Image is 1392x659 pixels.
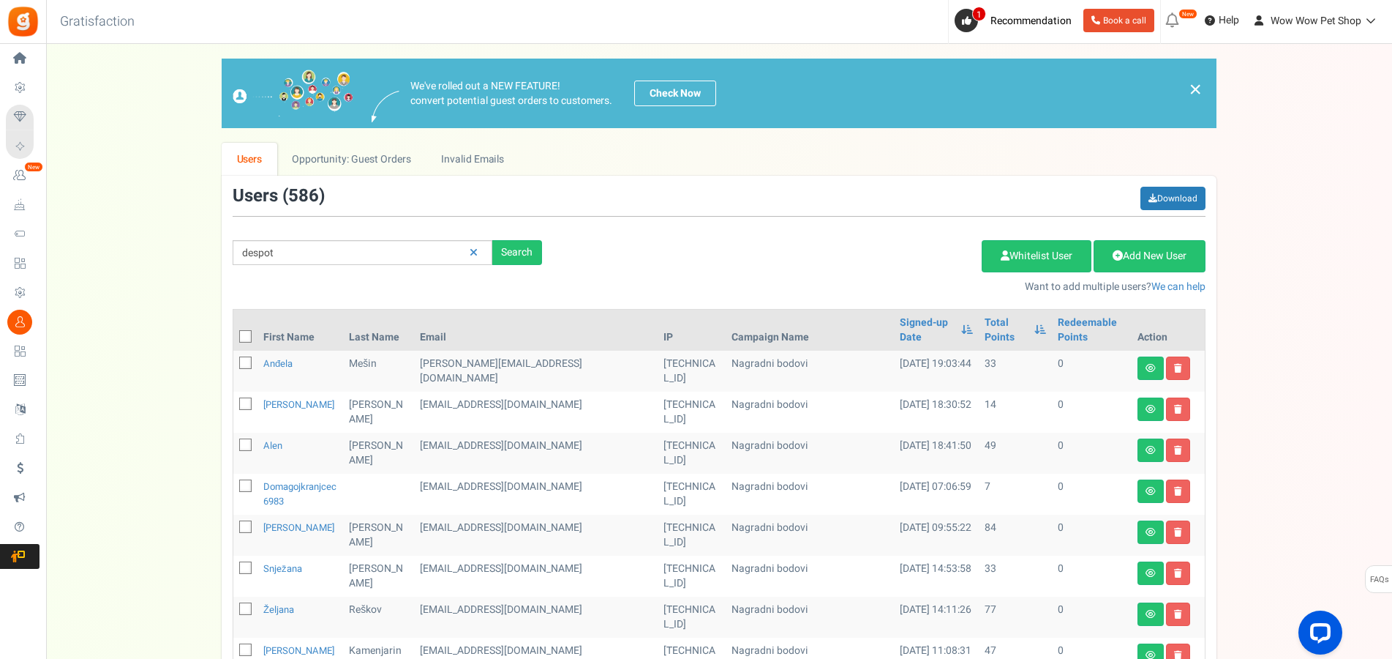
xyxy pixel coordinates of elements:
td: Nagradni bodovi [726,515,894,556]
img: images [372,91,399,122]
td: 0 [1052,556,1132,597]
td: [PERSON_NAME] [343,392,413,433]
a: Redeemable Points [1058,316,1126,345]
td: 0 [1052,392,1132,433]
td: [PERSON_NAME] [343,433,413,474]
td: [PERSON_NAME][EMAIL_ADDRESS][DOMAIN_NAME] [414,351,658,392]
a: Reset [462,240,485,266]
em: New [24,162,43,172]
p: Want to add multiple users? [564,280,1205,294]
p: We've rolled out a NEW FEATURE! convert potential guest orders to customers. [410,79,612,108]
td: 84 [979,515,1052,556]
th: IP [658,310,725,351]
h3: Users ( ) [233,187,325,206]
a: Check Now [634,81,716,106]
a: Anđela [263,357,293,371]
em: New [1178,9,1197,19]
td: 33 [979,351,1052,392]
i: View details [1145,610,1156,619]
td: [TECHNICAL_ID] [658,597,725,638]
td: Nagradni bodovi [726,474,894,515]
td: 0 [1052,515,1132,556]
th: Action [1132,310,1205,351]
th: First Name [257,310,343,351]
i: Delete user [1174,610,1182,619]
th: Last Name [343,310,413,351]
i: View details [1145,528,1156,537]
div: Search [492,240,542,265]
td: 49 [979,433,1052,474]
td: [DATE] 14:11:26 [894,597,979,638]
td: [EMAIL_ADDRESS][DOMAIN_NAME] [414,392,658,433]
a: Whitelist User [982,240,1091,272]
i: View details [1145,569,1156,578]
td: [EMAIL_ADDRESS][DOMAIN_NAME] [414,433,658,474]
td: Nagradni bodovi [726,351,894,392]
span: FAQs [1369,566,1389,594]
td: Nagradni bodovi [726,433,894,474]
img: Gratisfaction [7,5,39,38]
td: customer [414,474,658,515]
a: [PERSON_NAME] [263,398,334,412]
td: 0 [1052,474,1132,515]
td: [PERSON_NAME] [343,515,413,556]
td: [TECHNICAL_ID] [658,556,725,597]
td: [EMAIL_ADDRESS][DOMAIN_NAME] [414,556,658,597]
a: New [6,163,39,188]
input: Search by email or name [233,240,492,265]
span: 586 [288,183,319,209]
a: 1 Recommendation [955,9,1077,32]
a: Signed-up Date [900,316,954,345]
a: Book a call [1083,9,1154,32]
h3: Gratisfaction [44,7,151,37]
a: × [1189,81,1202,98]
a: Help [1199,9,1245,32]
i: View details [1145,364,1156,373]
span: Recommendation [990,13,1072,29]
td: Nagradni bodovi [726,597,894,638]
a: Snježana [263,562,302,576]
a: Download [1140,187,1205,210]
a: Željana [263,603,294,617]
td: [DATE] 09:55:22 [894,515,979,556]
th: Email [414,310,658,351]
td: customer [414,515,658,556]
i: Delete user [1174,569,1182,578]
th: Campaign Name [726,310,894,351]
i: Delete user [1174,528,1182,537]
td: [DATE] 14:53:58 [894,556,979,597]
td: 33 [979,556,1052,597]
td: 0 [1052,597,1132,638]
td: [TECHNICAL_ID] [658,433,725,474]
a: Invalid Emails [426,143,519,176]
i: View details [1145,487,1156,496]
td: [TECHNICAL_ID] [658,474,725,515]
a: Total Points [985,316,1027,345]
td: [DATE] 18:30:52 [894,392,979,433]
td: Nagradni bodovi [726,392,894,433]
td: [TECHNICAL_ID] [658,351,725,392]
i: Delete user [1174,487,1182,496]
a: We can help [1151,279,1205,294]
span: Help [1215,13,1239,28]
td: 7 [979,474,1052,515]
td: [DATE] 18:41:50 [894,433,979,474]
td: [DATE] 19:03:44 [894,351,979,392]
td: 14 [979,392,1052,433]
span: 1 [972,7,986,21]
a: Users [222,143,277,176]
td: [TECHNICAL_ID] [658,515,725,556]
td: [TECHNICAL_ID] [658,392,725,433]
i: View details [1145,405,1156,414]
a: [PERSON_NAME] [263,521,334,535]
i: Delete user [1174,446,1182,455]
a: Add New User [1094,240,1205,272]
img: images [233,70,353,117]
td: 0 [1052,351,1132,392]
td: Mešin [343,351,413,392]
span: Wow Wow Pet Shop [1271,13,1361,29]
td: 77 [979,597,1052,638]
td: [PERSON_NAME] [343,556,413,597]
a: domagojkranjcec6983 [263,480,336,508]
